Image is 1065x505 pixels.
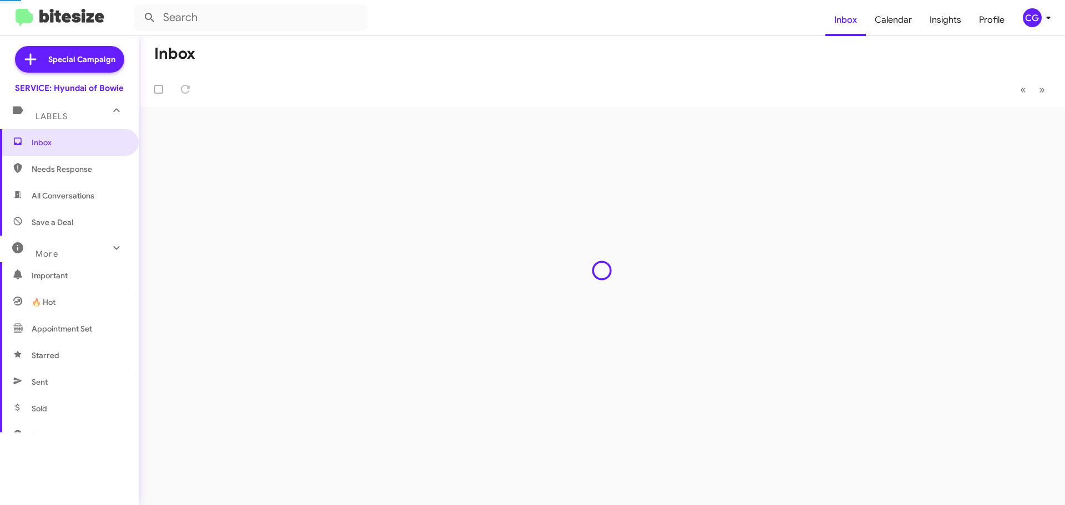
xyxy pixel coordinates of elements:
span: Appointment Set [32,323,92,334]
span: Sold [32,403,47,414]
span: Save a Deal [32,217,73,228]
span: » [1039,83,1045,96]
span: Inbox [32,137,126,148]
nav: Page navigation example [1014,78,1052,101]
span: Special Campaign [48,54,115,65]
span: Starred [32,350,59,361]
a: Insights [921,4,970,36]
a: Inbox [825,4,866,36]
button: Previous [1013,78,1033,101]
span: Sent [32,376,48,387]
h1: Inbox [154,45,195,63]
span: « [1020,83,1026,96]
span: All Conversations [32,190,94,201]
span: Important [32,270,126,281]
span: Needs Response [32,164,126,175]
a: Calendar [866,4,921,36]
div: SERVICE: Hyundai of Bowie [15,83,124,94]
input: Search [134,4,367,31]
button: Next [1032,78,1052,101]
span: Sold Responded [32,430,90,441]
button: CG [1013,8,1053,27]
span: 🔥 Hot [32,297,55,308]
span: Labels [35,111,68,121]
a: Special Campaign [15,46,124,73]
a: Profile [970,4,1013,36]
span: More [35,249,58,259]
div: CG [1023,8,1042,27]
